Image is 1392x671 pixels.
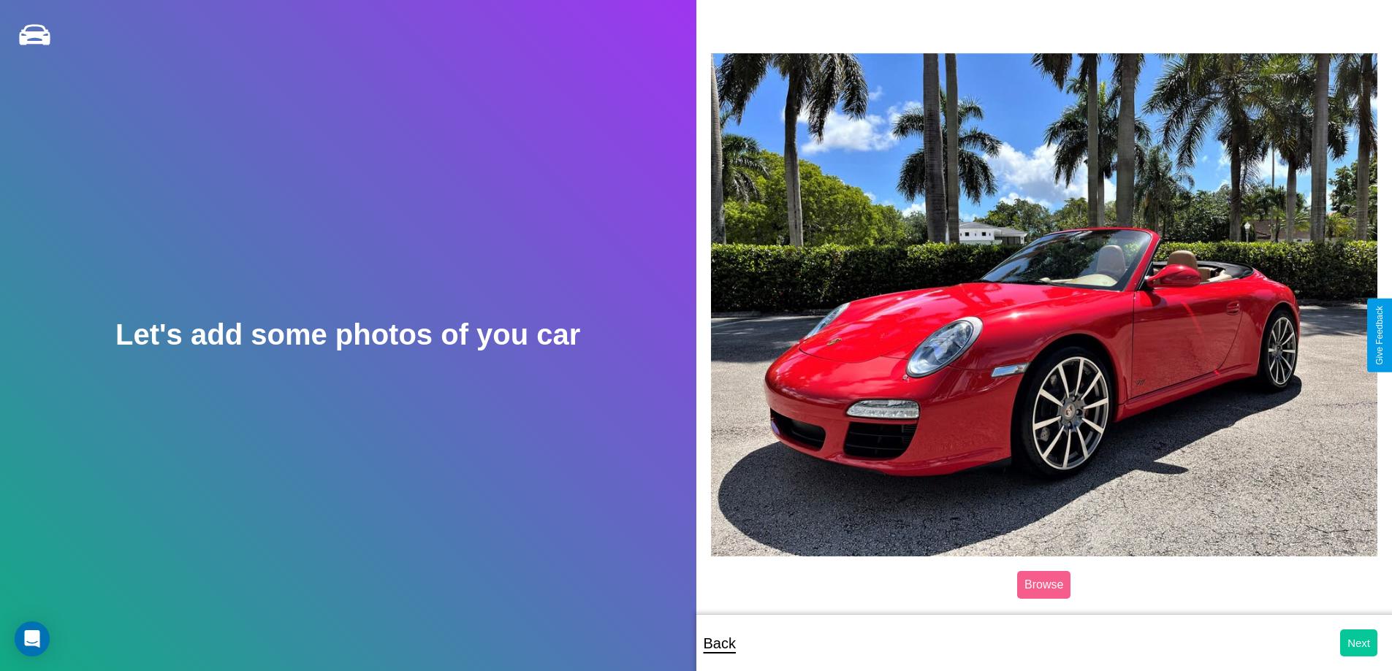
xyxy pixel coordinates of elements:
[711,53,1378,556] img: posted
[1017,571,1070,599] label: Browse
[15,621,50,656] div: Open Intercom Messenger
[704,630,736,656] p: Back
[1340,629,1377,656] button: Next
[115,318,580,351] h2: Let's add some photos of you car
[1374,306,1385,365] div: Give Feedback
